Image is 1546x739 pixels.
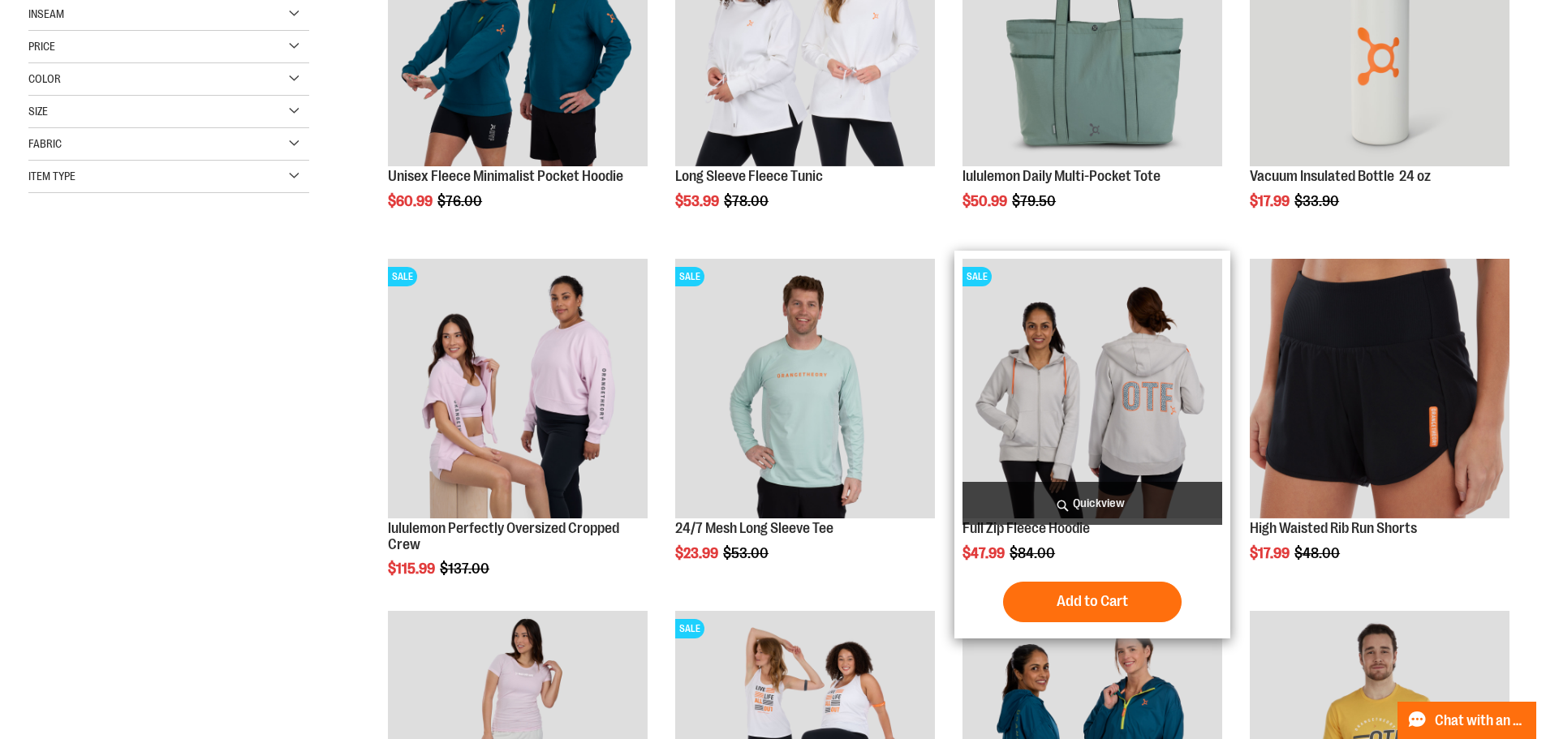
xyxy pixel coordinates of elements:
a: Main Image of 1457095SALE [675,259,935,521]
span: $47.99 [962,545,1007,561]
span: $60.99 [388,193,435,209]
span: $79.50 [1012,193,1058,209]
span: SALE [962,267,992,286]
span: $53.99 [675,193,721,209]
a: High Waisted Rib Run Shorts [1250,520,1417,536]
a: 24/7 Mesh Long Sleeve Tee [675,520,833,536]
span: $17.99 [1250,545,1292,561]
img: Main Image of 1457091 [962,259,1222,518]
img: Main Image of 1457095 [675,259,935,518]
a: High Waisted Rib Run Shorts [1250,259,1509,521]
img: High Waisted Rib Run Shorts [1250,259,1509,518]
a: Vacuum Insulated Bottle 24 oz [1250,168,1431,184]
div: product [380,251,656,618]
span: Size [28,105,48,118]
span: $50.99 [962,193,1010,209]
span: SALE [675,619,704,638]
span: $115.99 [388,561,437,577]
span: Inseam [28,7,64,20]
a: lululemon Perfectly Oversized Cropped Crew [388,520,619,552]
span: $84.00 [1010,545,1057,561]
span: $137.00 [440,561,492,577]
span: Add to Cart [1057,592,1128,610]
span: Color [28,72,61,85]
span: SALE [675,267,704,286]
a: lululemon Perfectly Oversized Cropped CrewSALE [388,259,648,521]
a: lululemon Daily Multi-Pocket Tote [962,168,1161,184]
span: Item Type [28,170,75,183]
span: Fabric [28,137,62,150]
span: Chat with an Expert [1435,713,1527,728]
a: Quickview [962,482,1222,525]
span: SALE [388,267,417,286]
span: Price [28,40,55,53]
div: product [667,251,943,603]
span: $53.00 [723,545,771,561]
span: $23.99 [675,545,721,561]
span: $48.00 [1294,545,1342,561]
span: $17.99 [1250,193,1292,209]
div: product [954,251,1230,638]
a: Long Sleeve Fleece Tunic [675,168,823,184]
a: Main Image of 1457091SALE [962,259,1222,521]
span: $76.00 [437,193,484,209]
button: Chat with an Expert [1397,702,1537,739]
span: $33.90 [1294,193,1341,209]
a: Unisex Fleece Minimalist Pocket Hoodie [388,168,623,184]
a: Full Zip Fleece Hoodie [962,520,1090,536]
span: $78.00 [724,193,771,209]
div: product [1242,251,1518,603]
button: Add to Cart [1003,582,1182,622]
img: lululemon Perfectly Oversized Cropped Crew [388,259,648,518]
